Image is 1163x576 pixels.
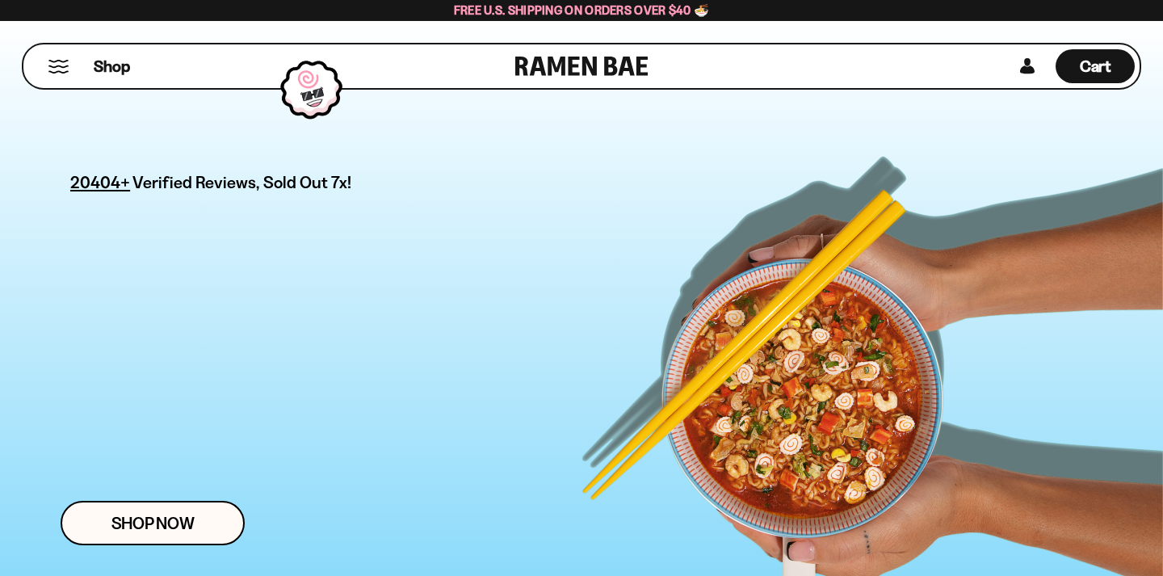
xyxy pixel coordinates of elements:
[1056,44,1135,88] div: Cart
[1080,57,1111,76] span: Cart
[61,501,245,545] a: Shop Now
[48,60,69,74] button: Mobile Menu Trigger
[111,515,195,532] span: Shop Now
[132,172,351,192] span: Verified Reviews, Sold Out 7x!
[94,49,130,83] a: Shop
[94,56,130,78] span: Shop
[70,170,130,195] span: 20404+
[454,2,710,18] span: Free U.S. Shipping on Orders over $40 🍜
